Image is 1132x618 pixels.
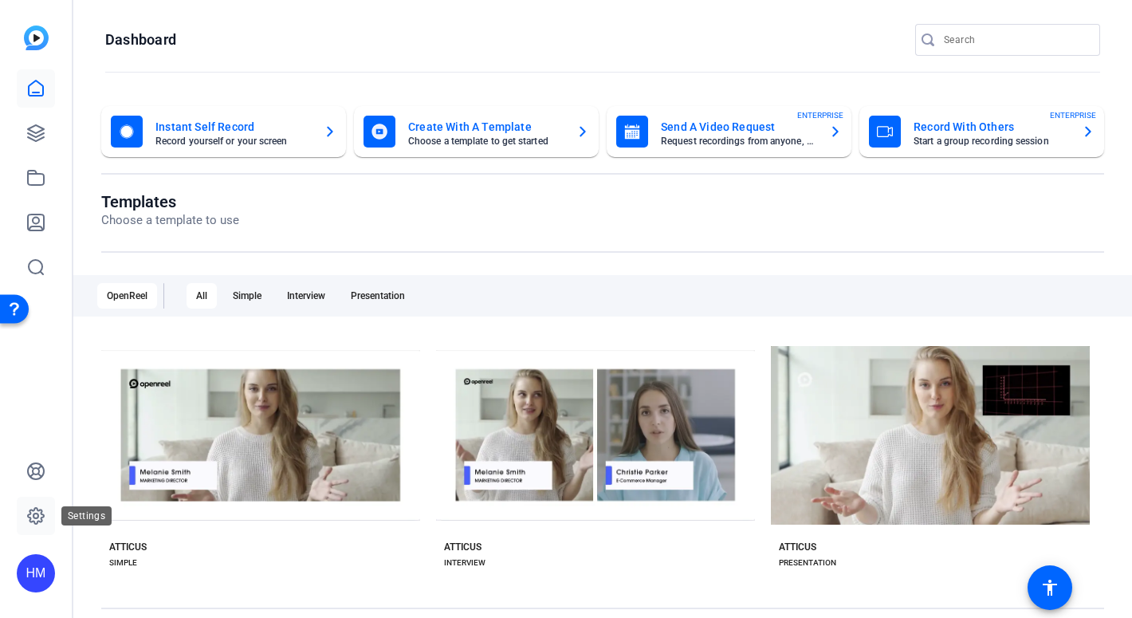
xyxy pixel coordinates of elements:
[61,506,112,525] div: Settings
[779,541,816,553] div: ATTICUS
[661,117,816,136] mat-card-title: Send A Video Request
[223,283,271,309] div: Simple
[17,554,55,592] div: HM
[914,117,1069,136] mat-card-title: Record With Others
[109,557,137,569] div: SIMPLE
[408,136,564,146] mat-card-subtitle: Choose a template to get started
[779,557,836,569] div: PRESENTATION
[101,211,239,230] p: Choose a template to use
[1040,578,1059,597] mat-icon: accessibility
[408,117,564,136] mat-card-title: Create With A Template
[797,109,843,121] span: ENTERPRISE
[444,557,485,569] div: INTERVIEW
[97,283,157,309] div: OpenReel
[859,106,1104,157] button: Record With OthersStart a group recording sessionENTERPRISE
[155,136,311,146] mat-card-subtitle: Record yourself or your screen
[354,106,599,157] button: Create With A TemplateChoose a template to get started
[444,541,481,553] div: ATTICUS
[101,192,239,211] h1: Templates
[155,117,311,136] mat-card-title: Instant Self Record
[101,106,346,157] button: Instant Self RecordRecord yourself or your screen
[661,136,816,146] mat-card-subtitle: Request recordings from anyone, anywhere
[187,283,217,309] div: All
[607,106,851,157] button: Send A Video RequestRequest recordings from anyone, anywhereENTERPRISE
[105,30,176,49] h1: Dashboard
[944,30,1087,49] input: Search
[1050,109,1096,121] span: ENTERPRISE
[109,541,147,553] div: ATTICUS
[24,26,49,50] img: blue-gradient.svg
[277,283,335,309] div: Interview
[341,283,415,309] div: Presentation
[914,136,1069,146] mat-card-subtitle: Start a group recording session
